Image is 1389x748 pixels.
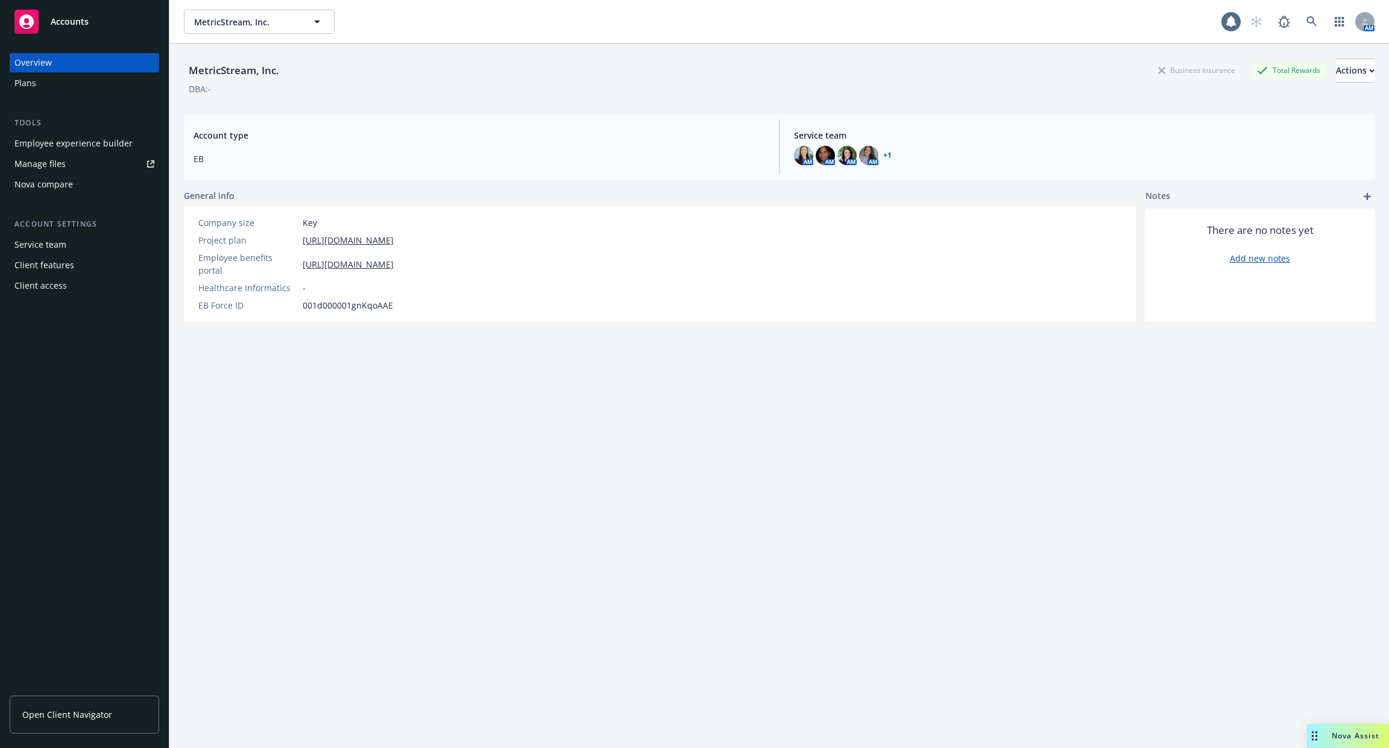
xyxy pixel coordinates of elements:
div: Employee experience builder [14,134,133,153]
a: Client features [10,256,159,275]
span: Nova Assist [1332,731,1379,741]
a: Start snowing [1244,10,1268,34]
div: Client features [14,256,74,275]
span: Account type [194,129,764,142]
div: Actions [1336,59,1375,82]
div: Drag to move [1307,724,1322,748]
div: Plans [14,74,36,93]
div: Nova compare [14,175,73,194]
img: photo [837,146,857,165]
a: Employee experience builder [10,134,159,153]
button: Actions [1336,58,1375,83]
div: Business Insurance [1152,63,1241,78]
a: [URL][DOMAIN_NAME] [303,258,394,271]
div: Service team [14,235,66,254]
a: +1 [883,152,892,159]
span: EB [194,152,764,165]
div: Project plan [198,234,298,247]
div: EB Force ID [198,299,298,312]
a: Switch app [1328,10,1352,34]
a: add [1360,189,1375,204]
div: Account settings [10,218,159,230]
a: [URL][DOMAIN_NAME] [303,234,394,247]
span: Notes [1145,189,1170,204]
span: Accounts [51,17,89,27]
div: Company size [198,216,298,229]
img: photo [816,146,835,165]
a: Service team [10,235,159,254]
a: Overview [10,53,159,72]
a: Report a Bug [1272,10,1296,34]
img: photo [859,146,878,165]
div: Manage files [14,154,66,174]
a: Nova compare [10,175,159,194]
span: - [303,281,306,294]
span: MetricStream, Inc. [194,16,298,28]
span: General info [184,189,235,202]
div: Overview [14,53,52,72]
div: Total Rewards [1251,63,1326,78]
a: Plans [10,74,159,93]
span: Open Client Navigator [22,708,112,721]
img: photo [794,146,813,165]
div: Client access [14,276,67,295]
button: Nova Assist [1307,724,1389,748]
a: Client access [10,276,159,295]
a: Add new notes [1230,252,1290,265]
div: DBA: - [189,83,211,95]
button: MetricStream, Inc. [184,10,335,34]
span: There are no notes yet [1207,223,1314,237]
div: Employee benefits portal [198,251,298,277]
a: Manage files [10,154,159,174]
span: Service team [794,129,1365,142]
span: 001d000001gnKqoAAE [303,299,393,312]
div: MetricStream, Inc. [184,63,284,78]
div: Tools [10,117,159,129]
a: Accounts [10,5,159,39]
span: Key [303,216,317,229]
div: Healthcare Informatics [198,281,298,294]
a: Search [1300,10,1324,34]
